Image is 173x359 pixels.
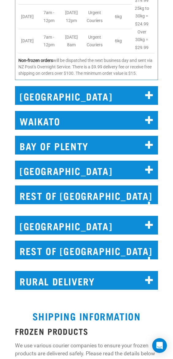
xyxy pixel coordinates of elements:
td: 7am - 12pm [40,29,61,53]
strong: Non-frozen orders [18,58,53,63]
td: 6kg [107,5,132,29]
h2: REST OF [GEOGRAPHIC_DATA] [15,241,158,259]
p: will be dispatched the next business day and sent via NZ Post's Overnight Service. There is a $9.... [18,57,155,77]
td: 6kg [107,29,132,53]
div: Open Intercom Messenger [152,338,167,353]
td: [DATE] 12pm [61,5,85,29]
td: [DATE] [18,29,40,53]
h2: [GEOGRAPHIC_DATA] [15,216,158,235]
td: Urgent Couriers [85,29,108,53]
strong: FROZEN PRODUCTS [15,329,88,333]
h2: [GEOGRAPHIC_DATA] [15,161,158,179]
h2: [GEOGRAPHIC_DATA] [15,86,158,105]
h2: REST OF [GEOGRAPHIC_DATA] [15,185,158,204]
h2: BAY OF PLENTY [15,136,158,155]
td: [DATE] 8am [61,29,85,53]
td: [DATE] [18,5,40,29]
h2: WAIKATO [15,111,158,130]
h2: RURAL DELIVERY [15,271,158,290]
td: 7am - 12pm [40,5,61,29]
td: Urgent Couriers [85,5,108,29]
